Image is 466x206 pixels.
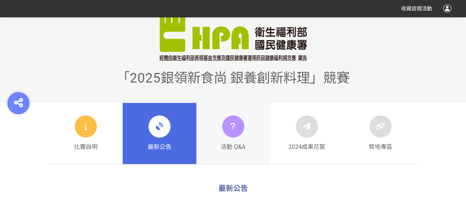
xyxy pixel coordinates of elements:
span: 「2025銀領新食尚 銀養創新料理」競賽 [116,70,350,86]
span: 比賽說明 [74,143,98,151]
span: 2024成果花絮 [288,143,325,151]
a: 最新公告 [123,103,196,164]
span: 最新公告 [218,184,248,193]
span: 活動 Q&A [221,143,245,151]
a: 活動 Q&A [196,103,270,164]
span: 最新公告 [148,143,171,151]
a: 質地專區 [344,103,417,164]
a: 比賽說明 [49,103,123,164]
span: 收藏這個活動 [401,6,432,11]
a: 「2025銀領新食尚 銀養創新料理」競賽 [116,79,350,83]
span: 質地專區 [369,143,392,151]
a: 2024成果花絮 [270,103,344,164]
